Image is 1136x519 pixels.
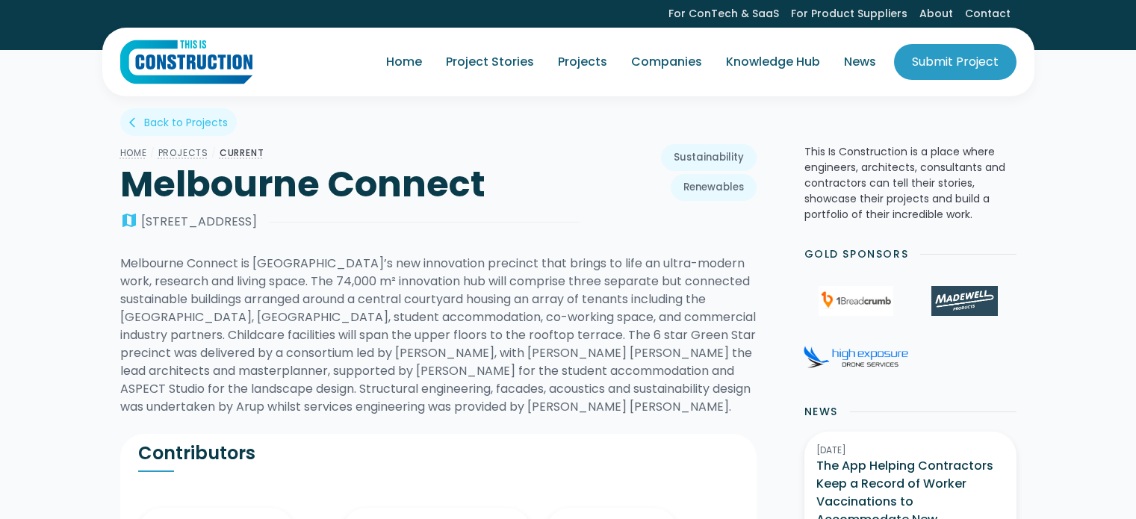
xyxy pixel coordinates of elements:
[931,286,997,316] img: Madewell Products
[138,442,438,464] h2: Contributors
[120,162,580,207] h1: Melbourne Connect
[816,444,1005,457] div: [DATE]
[804,404,838,420] h2: News
[120,108,237,136] a: arrow_back_iosBack to Projects
[120,146,147,159] a: Home
[804,246,909,262] h2: Gold Sponsors
[144,115,228,130] div: Back to Projects
[120,40,252,84] img: This Is Construction Logo
[141,213,257,231] div: [STREET_ADDRESS]
[819,286,893,316] img: 1Breadcrumb
[147,144,158,162] div: /
[434,41,546,83] a: Project Stories
[220,146,264,159] a: CURRENT
[894,44,1016,80] a: Submit Project
[619,41,714,83] a: Companies
[158,146,208,159] a: Projects
[832,41,888,83] a: News
[129,115,141,130] div: arrow_back_ios
[804,144,1016,223] p: This Is Construction is a place where engineers, architects, consultants and contractors can tell...
[120,255,757,416] div: Melbourne Connect is [GEOGRAPHIC_DATA]’s new innovation precinct that brings to life an ultra-mod...
[546,41,619,83] a: Projects
[661,144,757,171] a: Sustainability
[714,41,832,83] a: Knowledge Hub
[804,346,908,368] img: High Exposure
[120,213,138,231] div: map
[120,40,252,84] a: home
[208,144,220,162] div: /
[671,174,757,201] a: Renewables
[912,53,999,71] div: Submit Project
[374,41,434,83] a: Home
